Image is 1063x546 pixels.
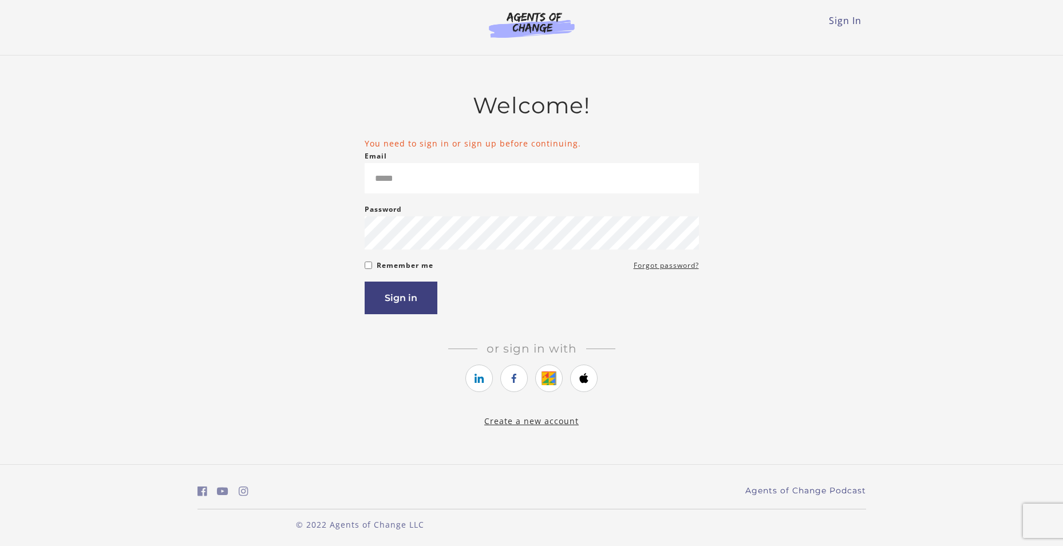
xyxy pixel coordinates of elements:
[634,259,699,272] a: Forgot password?
[745,485,866,497] a: Agents of Change Podcast
[365,203,402,216] label: Password
[535,365,563,392] a: https://courses.thinkific.com/users/auth/google?ss%5Breferral%5D=&ss%5Buser_return_to%5D=%2Fenrol...
[217,483,228,500] a: https://www.youtube.com/c/AgentsofChangeTestPrepbyMeaganMitchell (Open in a new window)
[377,259,433,272] label: Remember me
[477,11,587,38] img: Agents of Change Logo
[500,365,528,392] a: https://courses.thinkific.com/users/auth/facebook?ss%5Breferral%5D=&ss%5Buser_return_to%5D=%2Fenr...
[197,519,523,531] p: © 2022 Agents of Change LLC
[217,486,228,497] i: https://www.youtube.com/c/AgentsofChangeTestPrepbyMeaganMitchell (Open in a new window)
[477,342,586,355] span: Or sign in with
[365,282,437,314] button: Sign in
[239,486,248,497] i: https://www.instagram.com/agentsofchangeprep/ (Open in a new window)
[239,483,248,500] a: https://www.instagram.com/agentsofchangeprep/ (Open in a new window)
[197,483,207,500] a: https://www.facebook.com/groups/aswbtestprep (Open in a new window)
[365,149,387,163] label: Email
[829,14,862,27] a: Sign In
[465,365,493,392] a: https://courses.thinkific.com/users/auth/linkedin?ss%5Breferral%5D=&ss%5Buser_return_to%5D=%2Fenr...
[365,92,699,119] h2: Welcome!
[484,416,579,426] a: Create a new account
[570,365,598,392] a: https://courses.thinkific.com/users/auth/apple?ss%5Breferral%5D=&ss%5Buser_return_to%5D=%2Fenroll...
[197,486,207,497] i: https://www.facebook.com/groups/aswbtestprep (Open in a new window)
[365,137,699,149] li: You need to sign in or sign up before continuing.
